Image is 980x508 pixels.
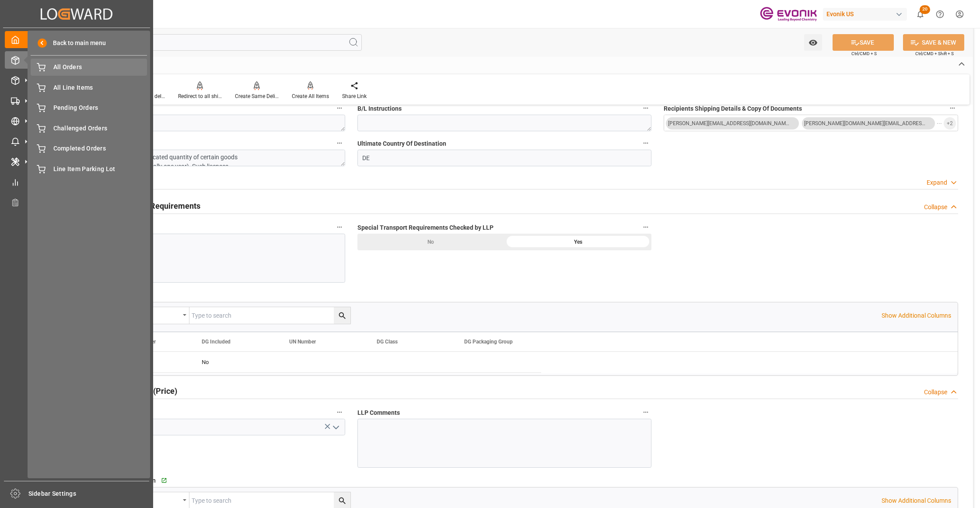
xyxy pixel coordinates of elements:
[464,339,513,345] span: DG Packaging Group
[202,352,268,372] div: No
[202,339,231,345] span: DG Included
[833,34,894,51] button: SAVE
[104,352,541,373] div: Press SPACE to select this row.
[882,311,951,320] p: Show Additional Columns
[31,59,147,76] a: All Orders
[947,102,958,114] button: Recipients Shipping Details & Copy Of Documents
[292,92,329,100] div: Create All Items
[5,31,148,48] a: My Cockpit
[851,50,877,57] span: Ctrl/CMD + S
[664,104,802,113] span: Recipients Shipping Details & Copy Of Documents
[377,339,398,345] span: DG Class
[640,137,651,149] button: Ultimate Country Of Destination
[760,7,817,22] img: Evonik-brand-mark-Deep-Purple-RGB.jpeg_1700498283.jpeg
[189,307,350,324] input: Type to search
[640,406,651,418] button: LLP Comments
[31,160,147,177] a: Line Item Parking Lot
[357,234,504,250] div: No
[28,489,150,498] span: Sidebar Settings
[51,150,345,166] textarea: Definition: A permit to import an indicated quantity of certain goods over a specified period of ...
[668,119,790,128] div: [PERSON_NAME][EMAIL_ADDRESS][DOMAIN_NAME]
[666,117,799,130] button: [PERSON_NAME][EMAIL_ADDRESS][DOMAIN_NAME]
[930,4,950,24] button: Help Center
[334,307,350,324] button: search button
[802,117,935,130] button: [PERSON_NAME][DOMAIN_NAME][EMAIL_ADDRESS][DOMAIN_NAME]
[937,117,942,130] span: ...
[128,309,180,319] div: Equals
[910,4,930,24] button: show 20 new notifications
[40,34,362,51] input: Search Fields
[31,140,147,157] a: Completed Orders
[504,234,651,250] div: Yes
[5,194,148,211] a: Transport Planner
[329,420,342,434] button: open menu
[947,116,953,130] span: + 2
[903,34,964,51] button: SAVE & NEW
[920,5,930,14] span: 20
[31,119,147,137] a: Challenged Orders
[334,221,345,233] button: Special Transport Requirements
[342,92,367,100] div: Share Link
[53,144,147,153] span: Completed Orders
[53,124,147,133] span: Challenged Orders
[289,339,316,345] span: UN Number
[31,99,147,116] a: Pending Orders
[357,223,493,232] span: Special Transport Requirements Checked by LLP
[924,203,947,212] div: Collapse
[235,92,279,100] div: Create Same Delivery Date
[334,102,345,114] button: Importer Identification Number
[334,137,345,149] button: Import License Number
[640,221,651,233] button: Special Transport Requirements Checked by LLP
[664,115,958,131] button: open menu
[804,34,822,51] button: open menu
[5,173,148,190] a: My Reports
[53,103,147,112] span: Pending Orders
[334,406,345,418] button: Challenge Status
[804,119,926,128] div: [PERSON_NAME][DOMAIN_NAME][EMAIL_ADDRESS][DOMAIN_NAME]
[927,178,947,187] div: Expand
[882,496,951,505] p: Show Additional Columns
[128,494,180,504] div: Equals
[357,139,446,148] span: Ultimate Country Of Destination
[823,6,910,22] button: Evonik US
[124,307,189,324] button: open menu
[823,8,907,21] div: Evonik US
[53,83,147,92] span: All Line Items
[53,63,147,72] span: All Orders
[357,408,400,417] span: LLP Comments
[31,79,147,96] a: All Line Items
[944,117,956,130] button: +2
[357,104,402,113] span: B/L Instructions
[915,50,954,57] span: Ctrl/CMD + Shift + S
[178,92,222,100] div: Redirect to all shipments
[53,165,147,174] span: Line Item Parking Lot
[640,102,651,114] button: B/L Instructions
[664,115,942,132] button: menu-button
[47,39,106,48] span: Back to main menu
[924,388,947,397] div: Collapse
